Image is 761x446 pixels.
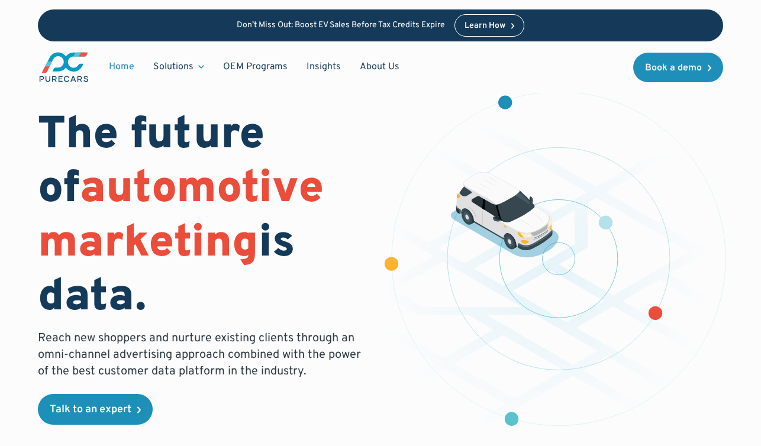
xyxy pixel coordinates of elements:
a: OEM Programs [214,56,297,78]
span: automotive marketing [38,161,324,272]
img: illustration of a vehicle [450,172,559,258]
a: Learn How [454,14,525,37]
a: Talk to an expert [38,394,153,425]
h1: The future of is data. [38,109,366,325]
a: main [38,51,90,83]
a: Book a demo [633,53,723,82]
a: About Us [350,56,409,78]
a: Home [99,56,144,78]
div: Learn How [465,22,505,30]
div: Talk to an expert [50,405,131,415]
p: Reach new shoppers and nurture existing clients through an omni-channel advertising approach comb... [38,330,366,380]
img: purecars logo [38,51,90,83]
div: Solutions [144,56,214,78]
p: Don’t Miss Out: Boost EV Sales Before Tax Credits Expire [237,21,445,31]
a: Insights [297,56,350,78]
div: Solutions [153,60,194,73]
div: Book a demo [645,63,702,73]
